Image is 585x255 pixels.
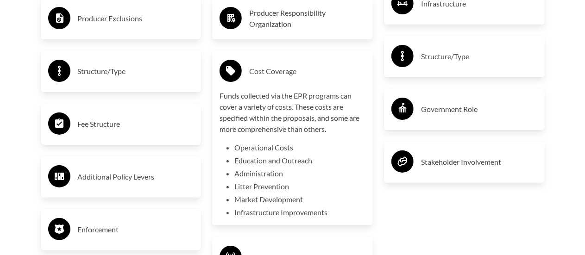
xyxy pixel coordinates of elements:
[234,142,365,153] li: Operational Costs
[78,222,194,237] h3: Enforcement
[78,117,194,131] h3: Fee Structure
[234,194,365,205] li: Market Development
[234,181,365,192] li: Litter Prevention
[249,64,365,79] h3: Cost Coverage
[220,90,365,135] p: Funds collected via the EPR programs can cover a variety of costs. These costs are specified with...
[78,11,194,26] h3: Producer Exclusions
[421,49,537,64] h3: Structure/Type
[421,102,537,117] h3: Government Role
[421,155,537,169] h3: Stakeholder Involvement
[78,169,194,184] h3: Additional Policy Levers
[78,64,194,79] h3: Structure/Type
[249,7,365,30] h3: Producer Responsibility Organization
[234,207,365,218] li: Infrastructure Improvements
[234,168,365,179] li: Administration
[234,155,365,166] li: Education and Outreach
